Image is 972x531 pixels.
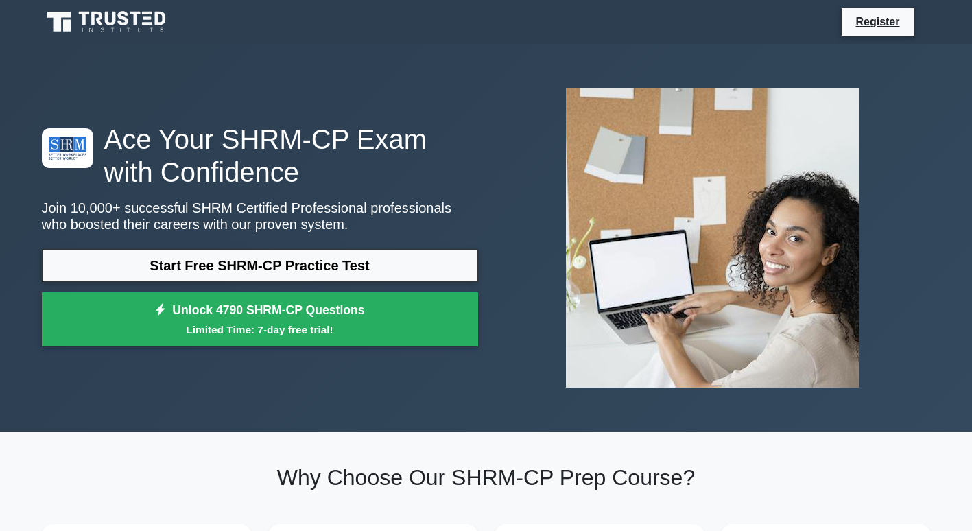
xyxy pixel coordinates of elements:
[42,249,478,282] a: Start Free SHRM-CP Practice Test
[42,123,478,189] h1: Ace Your SHRM-CP Exam with Confidence
[42,292,478,347] a: Unlock 4790 SHRM-CP QuestionsLimited Time: 7-day free trial!
[59,322,461,338] small: Limited Time: 7-day free trial!
[847,13,908,30] a: Register
[42,464,931,491] h2: Why Choose Our SHRM-CP Prep Course?
[42,200,478,233] p: Join 10,000+ successful SHRM Certified Professional professionals who boosted their careers with ...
